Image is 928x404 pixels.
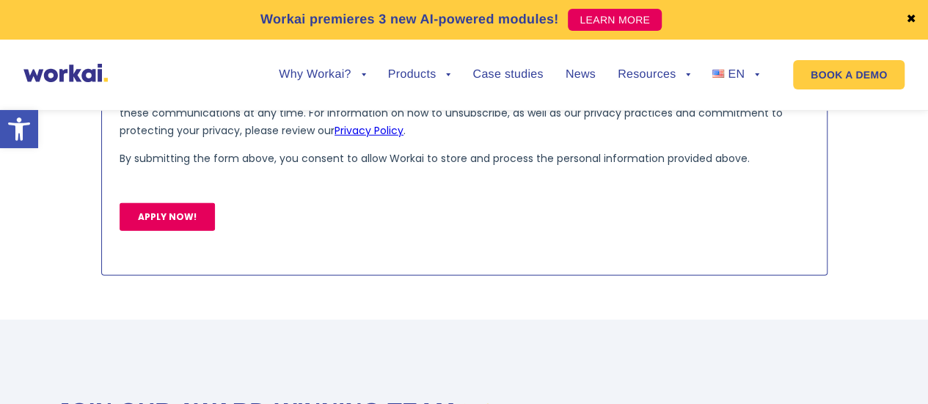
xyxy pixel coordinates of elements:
[260,10,559,29] p: Workai premieres 3 new AI-powered modules!
[618,69,690,81] a: Resources
[472,69,543,81] a: Case studies
[279,69,365,81] a: Why Workai?
[345,60,462,75] span: Mobile phone number
[4,279,683,334] span: I hereby consent to the processing of my personal data of a special category contained in my appl...
[4,281,13,290] input: I hereby consent to the processing of my personal data of a special category contained in my appl...
[388,69,451,81] a: Products
[4,205,13,214] input: I hereby consent to the processing of the personal data I have provided during the recruitment pr...
[906,14,916,26] a: ✖
[728,68,745,81] span: EN
[566,69,596,81] a: News
[793,60,905,89] a: BOOK A DEMO
[568,9,662,31] a: LEARN MORE
[4,203,663,244] span: I hereby consent to the processing of the personal data I have provided during the recruitment pr...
